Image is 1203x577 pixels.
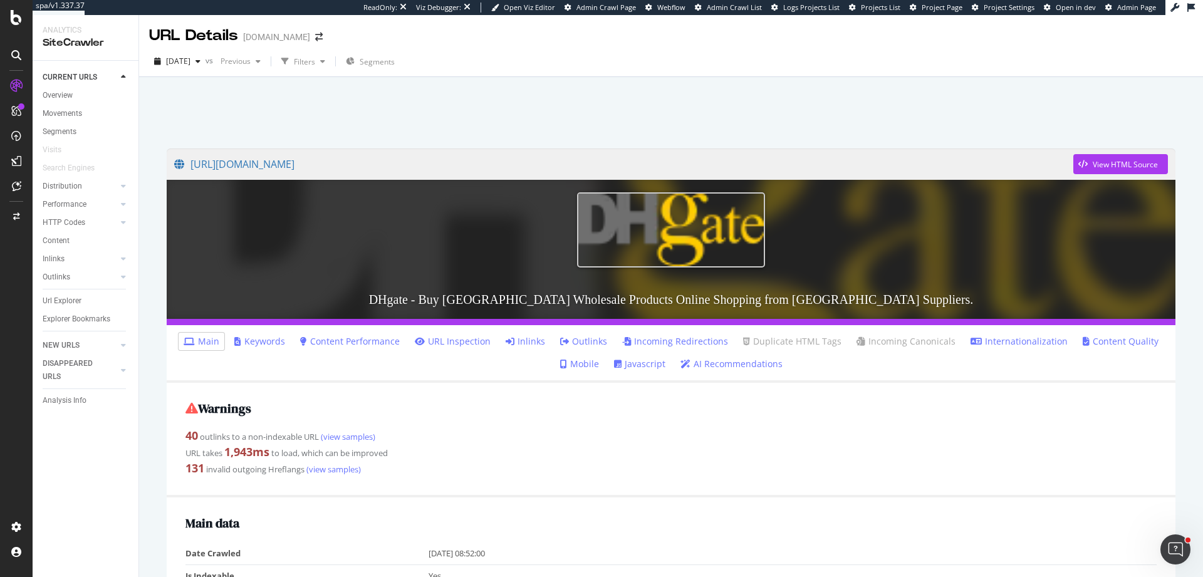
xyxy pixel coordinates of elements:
[43,143,61,157] div: Visits
[707,3,762,12] span: Admin Crawl List
[216,56,251,66] span: Previous
[43,252,65,266] div: Inlinks
[234,335,285,348] a: Keywords
[43,125,130,138] a: Segments
[216,51,266,71] button: Previous
[43,339,117,352] a: NEW URLS
[415,335,491,348] a: URL Inspection
[43,71,117,84] a: CURRENT URLS
[224,444,269,459] strong: 1,943 ms
[577,192,765,268] img: DHgate - Buy China Wholesale Products Online Shopping from China Suppliers.
[429,543,1157,564] td: [DATE] 08:52:00
[43,107,130,120] a: Movements
[743,335,841,348] a: Duplicate HTML Tags
[1105,3,1156,13] a: Admin Page
[506,335,545,348] a: Inlinks
[185,428,1157,444] div: outlinks to a non-indexable URL
[857,335,956,348] a: Incoming Canonicals
[1160,534,1190,564] iframe: Intercom live chat
[363,3,397,13] div: ReadOnly:
[680,358,783,370] a: AI Recommendations
[360,56,395,67] span: Segments
[319,431,375,442] a: (view samples)
[43,271,70,284] div: Outlinks
[166,56,190,66] span: 2025 Aug. 1st
[1073,154,1168,174] button: View HTML Source
[491,3,555,13] a: Open Viz Editor
[657,3,685,12] span: Webflow
[305,464,361,475] a: (view samples)
[416,3,461,13] div: Viz Debugger:
[43,180,82,193] div: Distribution
[43,294,130,308] a: Url Explorer
[504,3,555,12] span: Open Viz Editor
[43,313,110,326] div: Explorer Bookmarks
[43,234,130,247] a: Content
[1093,159,1158,170] div: View HTML Source
[560,358,599,370] a: Mobile
[43,394,86,407] div: Analysis Info
[43,198,117,211] a: Performance
[276,51,330,71] button: Filters
[174,148,1073,180] a: [URL][DOMAIN_NAME]
[185,402,1157,415] h2: Warnings
[43,216,117,229] a: HTTP Codes
[185,444,1157,460] div: URL takes to load, which can be improved
[43,357,106,383] div: DISAPPEARED URLS
[645,3,685,13] a: Webflow
[43,125,76,138] div: Segments
[43,162,95,175] div: Search Engines
[43,357,117,383] a: DISAPPEARED URLS
[43,271,117,284] a: Outlinks
[43,162,107,175] a: Search Engines
[43,107,82,120] div: Movements
[922,3,962,12] span: Project Page
[185,543,429,564] td: Date Crawled
[43,143,74,157] a: Visits
[185,516,1157,530] h2: Main data
[565,3,636,13] a: Admin Crawl Page
[43,89,130,102] a: Overview
[43,234,70,247] div: Content
[783,3,840,12] span: Logs Projects List
[167,280,1175,319] h3: DHgate - Buy [GEOGRAPHIC_DATA] Wholesale Products Online Shopping from [GEOGRAPHIC_DATA] Suppliers.
[185,428,198,443] strong: 40
[341,51,400,71] button: Segments
[43,252,117,266] a: Inlinks
[43,394,130,407] a: Analysis Info
[43,198,86,211] div: Performance
[149,51,206,71] button: [DATE]
[300,335,400,348] a: Content Performance
[910,3,962,13] a: Project Page
[971,335,1068,348] a: Internationalization
[185,460,204,476] strong: 131
[1044,3,1096,13] a: Open in dev
[984,3,1034,12] span: Project Settings
[43,36,128,50] div: SiteCrawler
[43,89,73,102] div: Overview
[315,33,323,41] div: arrow-right-arrow-left
[43,339,80,352] div: NEW URLS
[294,56,315,67] div: Filters
[43,313,130,326] a: Explorer Bookmarks
[43,216,85,229] div: HTTP Codes
[43,180,117,193] a: Distribution
[1056,3,1096,12] span: Open in dev
[243,31,310,43] div: [DOMAIN_NAME]
[972,3,1034,13] a: Project Settings
[622,335,728,348] a: Incoming Redirections
[614,358,665,370] a: Javascript
[184,335,219,348] a: Main
[560,335,607,348] a: Outlinks
[576,3,636,12] span: Admin Crawl Page
[1083,335,1159,348] a: Content Quality
[206,55,216,66] span: vs
[43,71,97,84] div: CURRENT URLS
[149,25,238,46] div: URL Details
[695,3,762,13] a: Admin Crawl List
[771,3,840,13] a: Logs Projects List
[43,25,128,36] div: Analytics
[861,3,900,12] span: Projects List
[1117,3,1156,12] span: Admin Page
[43,294,81,308] div: Url Explorer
